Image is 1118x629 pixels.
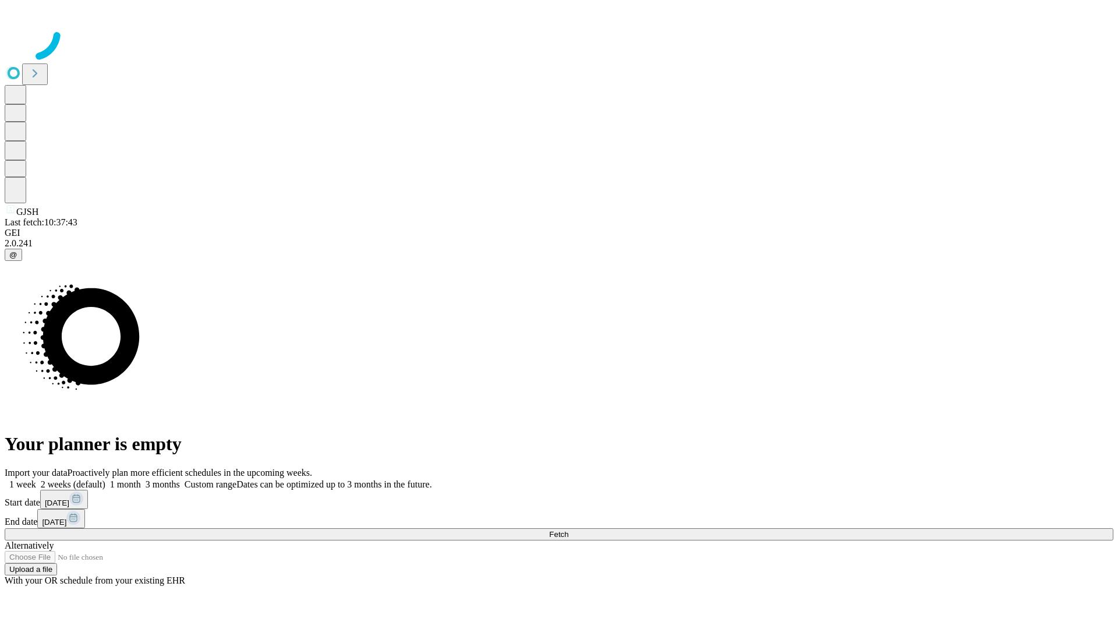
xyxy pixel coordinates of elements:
[5,528,1113,540] button: Fetch
[5,563,57,575] button: Upload a file
[40,490,88,509] button: [DATE]
[5,490,1113,509] div: Start date
[9,250,17,259] span: @
[5,228,1113,238] div: GEI
[5,217,77,227] span: Last fetch: 10:37:43
[9,479,36,489] span: 1 week
[5,575,185,585] span: With your OR schedule from your existing EHR
[549,530,568,539] span: Fetch
[146,479,180,489] span: 3 months
[41,479,105,489] span: 2 weeks (default)
[5,540,54,550] span: Alternatively
[5,468,68,478] span: Import your data
[68,468,312,478] span: Proactively plan more efficient schedules in the upcoming weeks.
[5,249,22,261] button: @
[185,479,236,489] span: Custom range
[110,479,141,489] span: 1 month
[5,238,1113,249] div: 2.0.241
[5,509,1113,528] div: End date
[236,479,431,489] span: Dates can be optimized up to 3 months in the future.
[37,509,85,528] button: [DATE]
[45,499,69,507] span: [DATE]
[42,518,66,526] span: [DATE]
[5,433,1113,455] h1: Your planner is empty
[16,207,38,217] span: GJSH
